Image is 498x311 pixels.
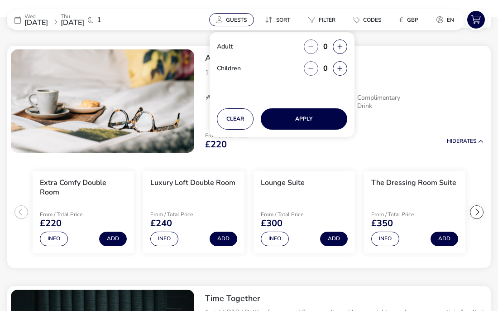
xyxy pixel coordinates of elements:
button: Info [371,232,399,246]
span: Filter [319,16,335,24]
button: £GBP [392,13,426,26]
button: Apply [261,108,347,130]
naf-pibe-menu-bar-item: Sort [258,13,301,26]
span: Sort [276,16,290,24]
p: From / Total Price [371,212,436,217]
swiper-slide: 1 / 1 [11,49,194,153]
label: Children [217,65,248,72]
p: Thu [61,14,84,19]
span: Hide [447,137,460,145]
p: From / Total Price [150,212,215,217]
button: Add [210,232,237,246]
button: Info [150,232,178,246]
button: HideRates [447,138,484,144]
span: [DATE] [61,18,84,28]
button: Add [320,232,348,246]
p: From / Total Price [205,133,248,138]
h2: Time Together [205,293,484,304]
naf-pibe-menu-bar-item: Filter [301,13,346,26]
button: Filter [301,13,343,26]
button: Guests [209,13,254,26]
button: Add [431,232,458,246]
i: £ [399,15,403,24]
button: Add [99,232,127,246]
swiper-slide: 2 / 5 [139,167,249,257]
button: en [429,13,461,26]
p: From / Total Price [261,212,325,217]
label: Adult [217,44,240,50]
button: Info [40,232,68,246]
naf-pibe-menu-bar-item: en [429,13,465,26]
h3: Extra Comfy Double Room [40,178,127,197]
p: Wed [24,14,48,19]
span: £220 [205,140,227,149]
div: Wed[DATE]Thu[DATE]1 [7,9,143,30]
span: £220 [40,219,62,228]
naf-pibe-menu-bar-item: £GBP [392,13,429,26]
span: en [447,16,454,24]
p: From / Total Price [40,212,104,217]
swiper-slide: 3 / 5 [249,167,359,257]
button: Codes [346,13,388,26]
span: £300 [261,219,283,228]
naf-pibe-menu-bar-item: Codes [346,13,392,26]
h3: Luxury Loft Double Room [150,178,235,188]
swiper-slide: 4 / 5 [359,167,470,257]
div: A Taste of Freedom1 night B&B | 3-course dinner | Glass of proseccoIncludes BreakfastIncludes Din... [198,46,491,117]
swiper-slide: 1 / 5 [28,167,139,257]
span: £240 [150,219,172,228]
h3: The Dressing Room Suite [371,178,456,188]
h3: Lounge Suite [261,178,305,188]
span: Codes [363,16,381,24]
span: £350 [371,219,393,228]
h2: A Taste of Freedom [205,53,484,63]
button: Sort [258,13,297,26]
span: 1 [97,16,101,24]
span: Guests [226,16,247,24]
button: Clear [217,108,254,130]
span: GBP [407,16,418,24]
span: [DATE] [24,18,48,28]
p: 1 night B&B | 3-course dinner | Glass of prosecco [205,68,484,77]
span: Complimentary Drink [357,94,407,110]
button: Info [261,232,289,246]
naf-pibe-menu-bar-item: Guests [209,13,258,26]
